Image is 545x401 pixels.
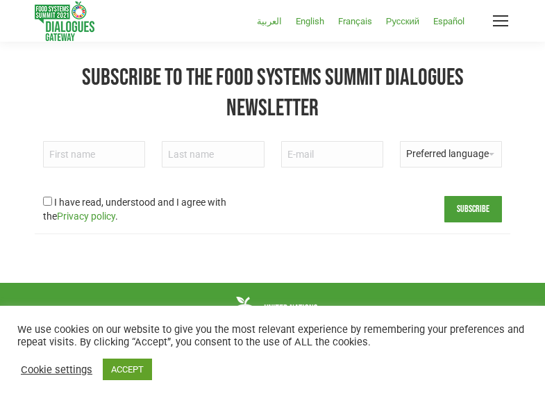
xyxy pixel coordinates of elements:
[426,13,471,29] a: Español
[379,13,426,29] a: Русский
[281,141,383,167] input: E-mail
[433,16,464,26] span: Español
[17,323,528,348] div: We use cookies on our website to give you the most relevant experience by remembering your prefer...
[35,1,94,41] img: Food Systems Summit Dialogues
[43,197,226,222] span: I have read, understood and I agree with the .
[386,16,419,26] span: Русский
[296,16,324,26] span: English
[289,13,331,29] a: English
[257,16,282,26] span: العربية
[57,211,115,222] a: Privacy policy
[250,13,289,29] a: العربية
[21,363,92,376] a: Cookie settings
[228,297,317,336] img: Food Systems Summit Dialogues
[43,141,145,167] input: First name
[331,13,379,29] a: Français
[444,196,502,222] input: Subscribe
[162,141,264,167] input: Last name
[338,16,372,26] span: Français
[491,11,510,31] a: Mobile menu icon
[43,197,52,206] input: I have read, understood and I agree with thePrivacy policy.
[103,359,152,380] a: ACCEPT
[35,63,510,124] h2: Subscribe to the Food Systems Summit Dialogues Newsletter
